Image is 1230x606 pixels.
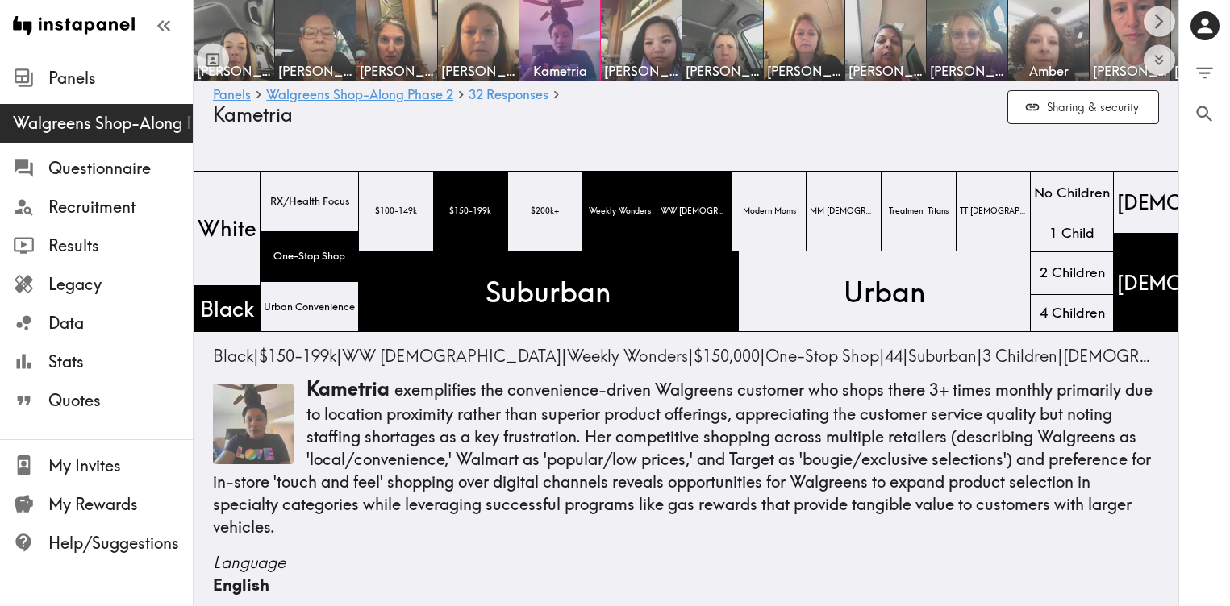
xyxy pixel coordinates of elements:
span: [PERSON_NAME] [197,62,271,80]
span: | [908,346,982,366]
span: RX/Health Focus [267,191,352,212]
span: 44 [885,346,903,366]
span: Filter Responses [1194,62,1215,84]
a: 32 Responses [469,88,548,103]
span: | [982,346,1063,366]
span: Treatment Titans [886,202,952,220]
span: | [259,346,342,366]
button: Scroll right [1144,6,1175,37]
span: Kametria [213,102,293,127]
span: | [213,346,259,366]
span: Urban [840,268,929,315]
span: Suburban [482,268,615,315]
span: WW [DEMOGRAPHIC_DATA] [342,346,561,366]
span: 4 Children [1036,300,1108,326]
span: Recruitment [48,196,193,218]
span: Data [48,312,193,334]
span: Weekly Wonders [567,346,688,366]
button: Sharing & security [1007,90,1159,125]
span: [PERSON_NAME] [848,62,923,80]
span: $150-199k [259,346,336,366]
span: $150-199k [446,202,494,220]
span: Legacy [48,273,193,296]
span: 2 Children [1036,259,1108,285]
span: Suburban [908,346,977,366]
span: Urban Convenience [261,297,358,318]
a: Panels [213,88,251,103]
span: [PERSON_NAME] [930,62,1004,80]
span: Questionnaire [48,157,193,180]
span: Kametria [306,376,390,401]
span: My Rewards [48,493,193,516]
span: 32 Responses [469,88,548,101]
button: Search [1179,93,1230,135]
span: Results [48,235,193,257]
span: $200k+ [527,202,562,220]
span: Black [213,346,253,366]
span: Black [197,291,257,327]
span: Search [1194,103,1215,125]
span: Weekly Wonders [586,202,654,220]
span: My Invites [48,454,193,477]
button: Filter Responses [1179,52,1230,93]
button: Expand to show all items [1144,44,1175,76]
span: 1 Child [1046,220,1098,246]
span: Modern Moms [740,202,799,220]
span: Language [213,551,1159,574]
span: [PERSON_NAME] [360,62,434,80]
span: [PERSON_NAME] [686,62,760,80]
span: MM [DEMOGRAPHIC_DATA] [807,202,881,220]
img: Thumbnail [213,384,294,464]
span: Amber [1011,62,1086,80]
span: $150,000 [694,346,760,366]
span: [PERSON_NAME] [604,62,678,80]
span: White [194,210,260,247]
button: Toggle between responses and questions [197,44,229,76]
span: | [342,346,567,366]
span: | [694,346,765,366]
span: $100-149k [372,202,420,220]
a: Walgreens Shop-Along Phase 2 [266,88,453,103]
span: [PERSON_NAME] [1093,62,1167,80]
span: WW [DEMOGRAPHIC_DATA] [657,202,732,220]
span: 3 Children [982,346,1057,366]
p: exemplifies the convenience-driven Walgreens customer who shops there 3+ times monthly primarily ... [213,376,1159,538]
span: [PERSON_NAME] [278,62,352,80]
span: English [213,575,269,595]
span: No Children [1031,180,1113,205]
span: Help/Suggestions [48,532,193,554]
span: | [885,346,908,366]
span: | [765,346,885,366]
span: Quotes [48,389,193,412]
span: One-Stop Shop [765,346,879,366]
span: Kametria [523,62,597,80]
span: | [567,346,694,366]
span: [PERSON_NAME] [767,62,841,80]
span: Stats [48,351,193,373]
span: Panels [48,67,193,89]
span: [PERSON_NAME] [441,62,515,80]
span: Walgreens Shop-Along Phase 2 [13,112,193,135]
span: TT [DEMOGRAPHIC_DATA] [957,202,1031,220]
span: One-Stop Shop [270,246,348,267]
